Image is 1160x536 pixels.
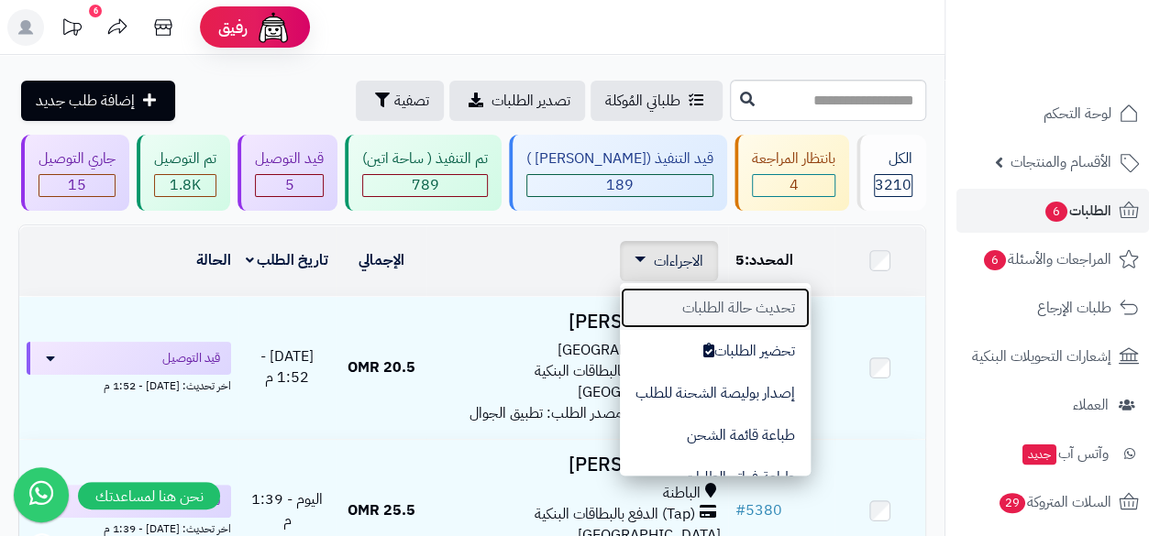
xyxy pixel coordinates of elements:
[492,90,570,112] span: تصدير الطلبات
[27,375,231,394] div: اخر تحديث: [DATE] - 1:52 م
[260,345,314,388] span: [DATE] - 1:52 م
[956,286,1149,330] a: طلبات الإرجاع
[956,480,1149,524] a: السلات المتروكة29
[526,148,713,170] div: قيد التنفيذ ([PERSON_NAME] )
[505,135,731,211] a: قيد التنفيذ ([PERSON_NAME] ) 189
[790,174,799,196] span: 4
[1044,101,1111,126] span: لوحة التحكم
[1073,392,1109,418] span: العملاء
[853,135,930,211] a: الكل3210
[1044,201,1068,223] span: 6
[875,174,911,196] span: 3210
[752,148,835,170] div: بانتظار المراجعة
[449,81,585,121] a: تصدير الطلبات
[285,174,294,196] span: 5
[255,9,292,46] img: ai-face.png
[956,92,1149,136] a: لوحة التحكم
[68,174,86,196] span: 15
[246,249,329,271] a: تاريخ الطلب
[999,492,1027,514] span: 29
[731,135,853,211] a: بانتظار المراجعة 4
[605,90,680,112] span: طلباتي المُوكلة
[348,356,415,378] span: 20.5 OMR
[412,174,439,196] span: 789
[251,488,323,531] span: اليوم - 1:39 م
[255,148,324,170] div: قيد التوصيل
[956,237,1149,281] a: المراجعات والأسئلة6
[956,189,1149,233] a: الطلبات6
[162,349,220,367] span: قيد التوصيل
[735,499,782,521] a: #5380
[535,361,695,382] span: (Tap) الدفع بالبطاقات البنكية
[735,249,745,271] span: 5
[998,489,1111,515] span: السلات المتروكة
[1022,444,1056,465] span: جديد
[196,249,231,271] a: الحالة
[348,499,415,521] span: 25.5 OMR
[89,5,102,17] div: 6
[620,287,811,329] button: تحديث حالة الطلبات
[753,175,834,196] div: 4
[256,175,323,196] div: 5
[49,9,94,50] a: تحديثات المنصة
[663,483,701,504] span: الباطنة
[1037,295,1111,321] span: طلبات الإرجاع
[434,454,721,476] h3: [PERSON_NAME]
[654,250,703,272] span: الاجراءات
[535,504,695,525] span: (Tap) الدفع بالبطاقات البنكية
[218,16,248,38] span: رفيق
[972,344,1111,369] span: إشعارات التحويلات البنكية
[591,81,723,121] a: طلباتي المُوكلة
[359,249,404,271] a: الإجمالي
[527,175,713,196] div: 189
[394,90,429,112] span: تصفية
[362,148,488,170] div: تم التنفيذ ( ساحة اتين)
[170,174,201,196] span: 1.8K
[21,81,175,121] a: إضافة طلب جديد
[558,340,701,361] span: [GEOGRAPHIC_DATA]
[956,383,1149,427] a: العملاء
[735,499,746,521] span: #
[1035,19,1143,58] img: logo-2.png
[17,135,133,211] a: جاري التوصيل 15
[39,175,115,196] div: 15
[620,414,811,456] button: طباعة قائمة الشحن
[39,148,116,170] div: جاري التوصيل
[154,148,216,170] div: تم التوصيل
[956,432,1149,476] a: وآتس آبجديد
[620,456,811,498] button: طباعة فواتير الطلبات
[620,372,811,414] button: إصدار بوليصة الشحنة للطلب
[1021,441,1109,466] span: وآتس آب
[133,135,234,211] a: تم التوصيل 1.8K
[363,175,487,196] div: 789
[356,81,444,121] button: تصفية
[620,330,811,372] button: تحضير الطلبات
[470,402,697,424] span: زيارة مباشرة - مصدر الطلب: تطبيق الجوال
[1011,149,1111,175] span: الأقسام والمنتجات
[578,381,721,403] span: [GEOGRAPHIC_DATA]
[36,90,135,112] span: إضافة طلب جديد
[606,174,634,196] span: 189
[341,135,505,211] a: تم التنفيذ ( ساحة اتين) 789
[155,175,215,196] div: 1797
[434,312,721,333] h3: [PERSON_NAME]
[956,334,1149,378] a: إشعارات التحويلات البنكية
[983,249,1007,271] span: 6
[635,250,703,272] a: الاجراءات
[735,250,827,271] div: المحدد:
[234,135,341,211] a: قيد التوصيل 5
[982,246,1111,272] span: المراجعات والأسئلة
[1044,198,1111,224] span: الطلبات
[874,148,912,170] div: الكل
